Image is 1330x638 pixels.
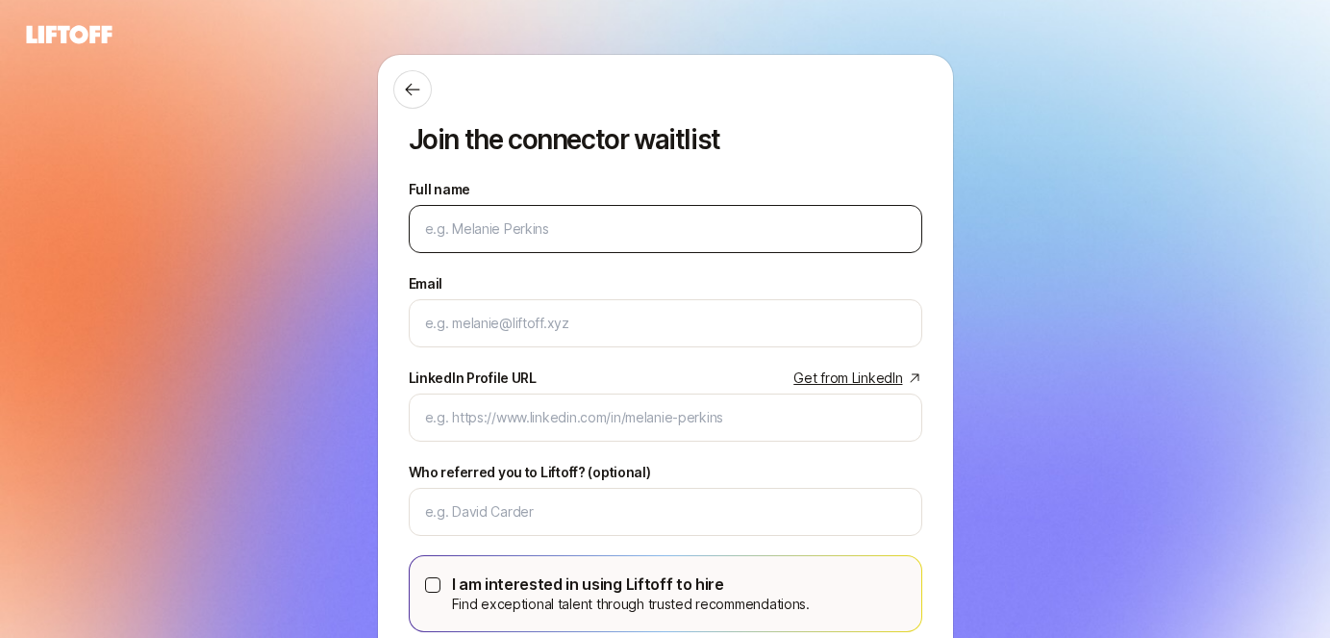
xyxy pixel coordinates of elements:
div: LinkedIn Profile URL [409,367,537,390]
p: Find exceptional talent through trusted recommendations. [452,593,810,616]
p: Join the connector waitlist [409,124,922,155]
label: Who referred you to Liftoff? (optional) [409,461,651,484]
input: e.g. https://www.linkedin.com/in/melanie-perkins [425,406,906,429]
input: e.g. Melanie Perkins [425,217,906,241]
input: e.g. David Carder [425,500,906,523]
label: Email [409,272,443,295]
label: Full name [409,178,470,201]
p: I am interested in using Liftoff to hire [452,572,810,597]
a: Get from LinkedIn [793,367,921,390]
input: e.g. melanie@liftoff.xyz [425,312,906,335]
button: I am interested in using Liftoff to hireFind exceptional talent through trusted recommendations. [425,577,440,593]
